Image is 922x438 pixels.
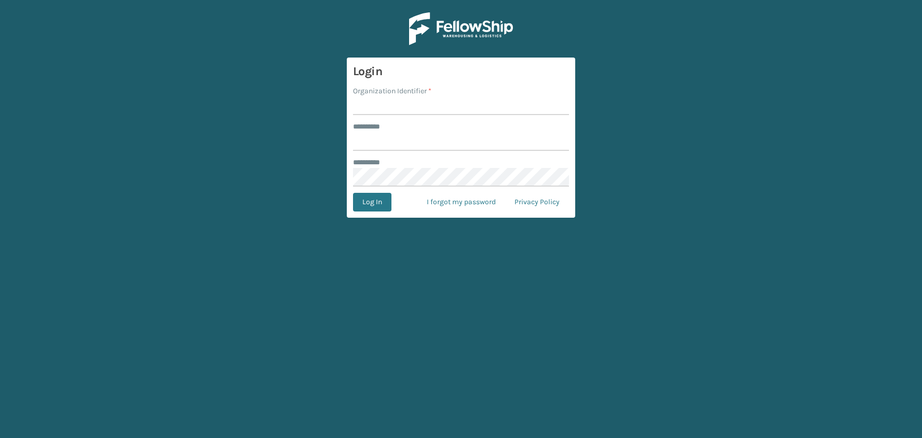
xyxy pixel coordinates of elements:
img: Logo [409,12,513,45]
a: I forgot my password [417,193,505,211]
a: Privacy Policy [505,193,569,211]
label: Organization Identifier [353,86,431,96]
button: Log In [353,193,391,211]
h3: Login [353,64,569,79]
